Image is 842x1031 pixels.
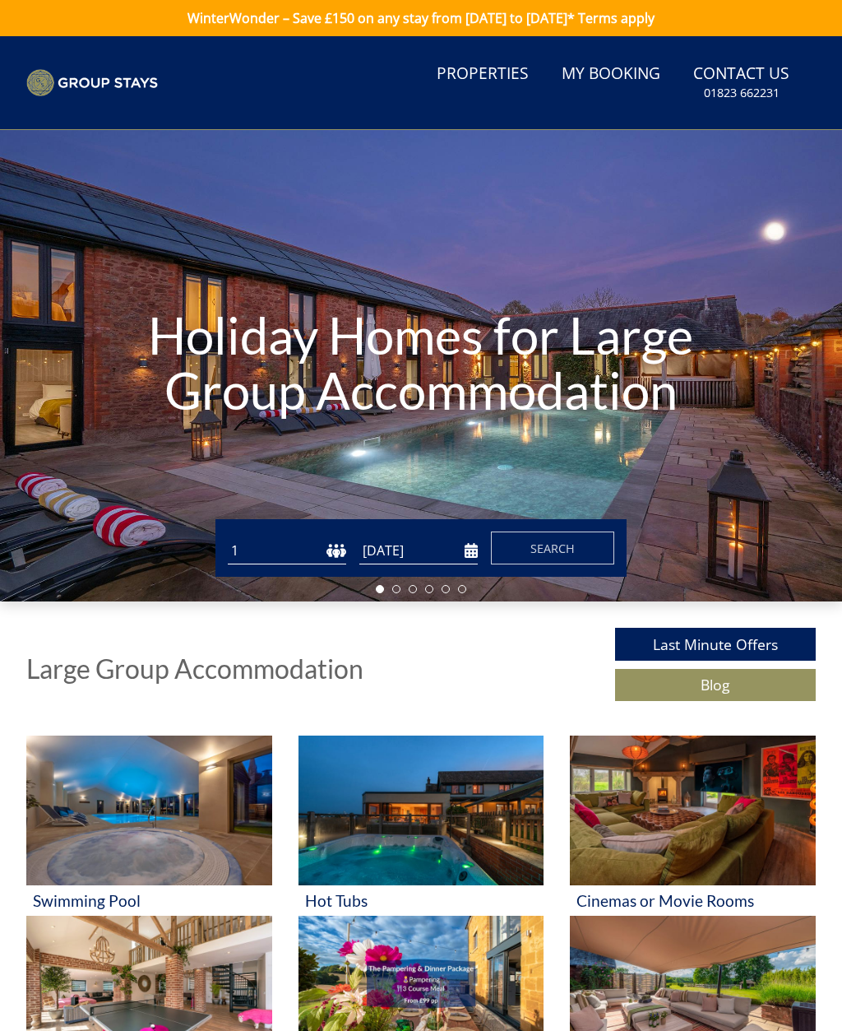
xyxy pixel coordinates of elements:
[555,56,667,93] a: My Booking
[26,736,272,885] img: 'Swimming Pool' - Large Group Accommodation Holiday Ideas
[570,736,816,885] img: 'Cinemas or Movie Rooms' - Large Group Accommodation Holiday Ideas
[704,85,780,101] small: 01823 662231
[615,669,816,701] a: Blog
[615,628,816,660] a: Last Minute Offers
[26,654,363,683] h1: Large Group Accommodation
[298,736,544,916] a: 'Hot Tubs' - Large Group Accommodation Holiday Ideas Hot Tubs
[298,736,544,885] img: 'Hot Tubs' - Large Group Accommodation Holiday Ideas
[359,537,478,564] input: Arrival Date
[430,56,535,93] a: Properties
[127,275,716,452] h1: Holiday Homes for Large Group Accommodation
[26,736,272,916] a: 'Swimming Pool' - Large Group Accommodation Holiday Ideas Swimming Pool
[576,892,809,909] h3: Cinemas or Movie Rooms
[530,541,575,556] span: Search
[26,69,158,97] img: Group Stays
[305,892,538,909] h3: Hot Tubs
[570,736,816,916] a: 'Cinemas or Movie Rooms' - Large Group Accommodation Holiday Ideas Cinemas or Movie Rooms
[687,56,796,109] a: Contact Us01823 662231
[33,892,266,909] h3: Swimming Pool
[491,532,614,564] button: Search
